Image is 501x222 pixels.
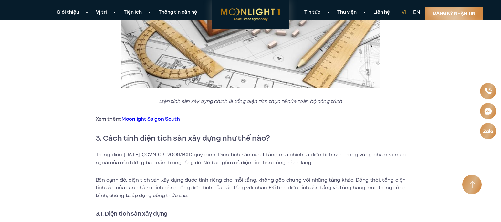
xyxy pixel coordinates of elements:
[296,9,329,16] a: Tin tức
[329,9,365,16] a: Thư viện
[484,87,492,95] img: Phone icon
[413,9,420,16] a: en
[96,115,180,122] strong: Xem thêm:
[96,132,406,144] h2: 3. Cách tính diện tích sàn xây dựng như thế nào?
[96,151,406,166] p: Trong điều [DATE] QCVN 03: 2009/BXD quy định: Diện tích sàn của 1 tầng nhà chính là diện tích sàn...
[96,209,406,218] h3: 3.1. Diện tích sàn xây dựng
[365,9,398,16] a: Liên hệ
[425,7,483,20] a: Đăng ký nhận tin
[159,98,342,105] em: Diện tích sàn xây dựng chính là tổng diện tích thực tế của toàn bộ công trình
[402,9,406,16] a: vi
[115,9,150,16] a: Tiện ích
[88,9,115,16] a: Vị trí
[96,176,406,199] p: Bên cạnh đó, diện tích sàn xây dựng được tính riêng cho mỗi tầng, không gộp chung với những tầng ...
[469,181,475,188] img: Arrow icon
[121,115,180,122] a: Moonlight Saigon South
[48,9,88,16] a: Giới thiệu
[483,106,493,116] img: Messenger icon
[482,128,494,134] img: Zalo icon
[150,9,205,16] a: Thông tin căn hộ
